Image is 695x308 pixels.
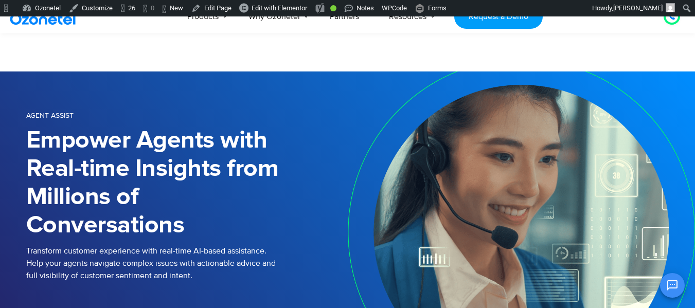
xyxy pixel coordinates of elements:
[454,5,542,29] a: Request a Demo
[26,111,74,120] span: Agent Assist
[252,4,307,12] span: Edit with Elementor
[26,245,348,282] p: Transform customer experience with real-time AI-based assistance. Help your agents navigate compl...
[660,273,685,298] button: Open chat
[330,5,336,11] div: Good
[613,4,663,12] span: [PERSON_NAME]
[26,126,348,240] h1: Empower Agents with Real-time Insights from Millions of Conversations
